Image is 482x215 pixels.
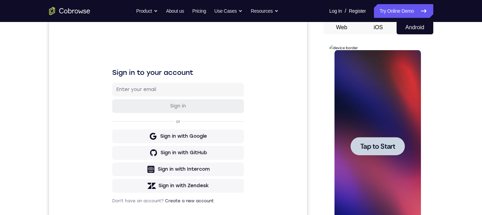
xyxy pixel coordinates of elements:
button: Product [136,4,158,18]
div: Sign in with Google [111,112,158,119]
span: / [345,7,346,15]
div: Sign in with Zendesk [109,162,160,169]
button: Sign in with Intercom [63,142,195,156]
span: Tap to Start [31,98,66,105]
button: Sign in [63,79,195,92]
div: Sign in with Intercom [109,145,161,152]
a: Register [349,4,366,18]
button: Sign in with Zendesk [63,158,195,172]
button: Use Cases [214,4,243,18]
p: Don't have an account? [63,178,195,183]
h1: Sign in to your account [63,47,195,57]
div: Sign in with GitHub [111,129,158,136]
button: Tap to Start [21,92,75,110]
a: Pricing [192,4,206,18]
button: Sign in with Google [63,109,195,123]
button: iOS [360,21,397,34]
a: Log In [329,4,342,18]
a: Try Online Demo [374,4,433,18]
button: Web [324,21,360,34]
a: Create a new account [116,178,165,183]
p: or [126,98,133,104]
a: About us [166,4,184,18]
input: Enter your email [67,66,191,72]
a: Go to the home page [49,7,90,15]
button: Sign in with GitHub [63,125,195,139]
button: Resources [251,4,279,18]
button: Android [397,21,433,34]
